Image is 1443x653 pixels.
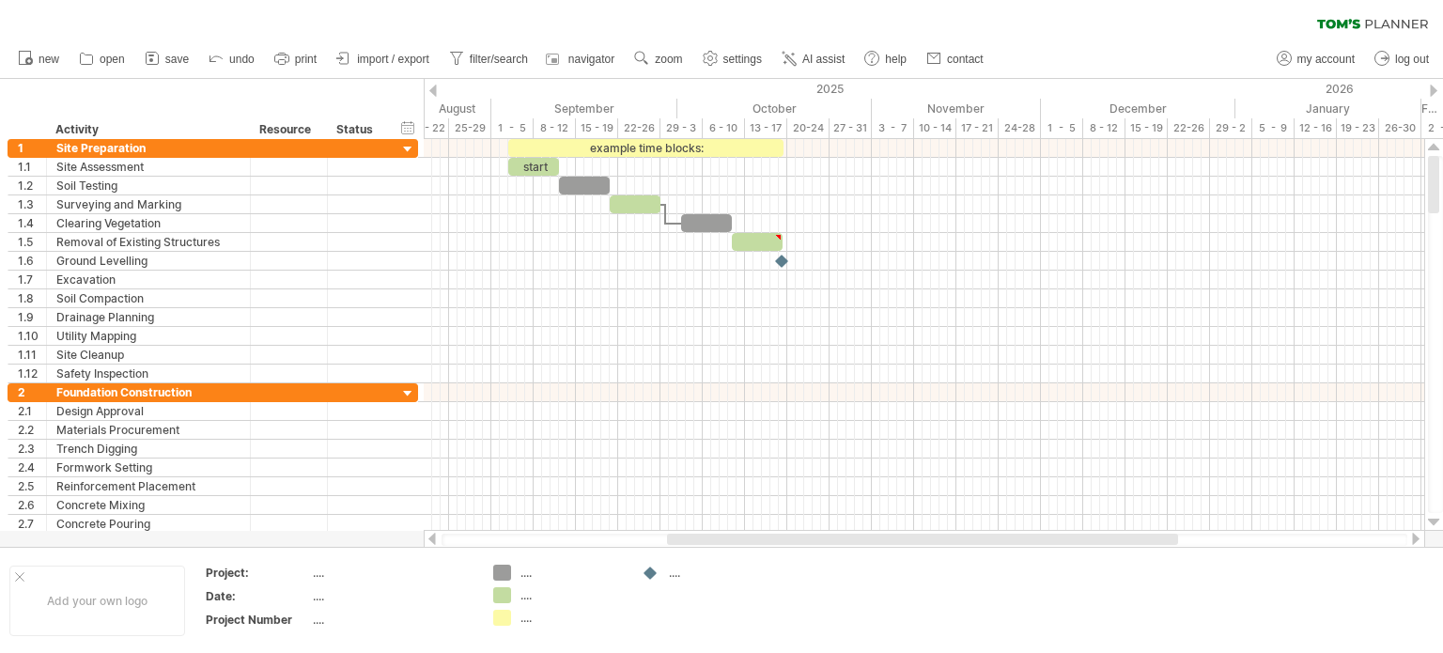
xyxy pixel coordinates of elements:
div: Add your own logo [9,566,185,636]
div: 19 - 23 [1337,118,1379,138]
div: Safety Inspection [56,365,240,382]
a: help [860,47,912,71]
a: open [74,47,131,71]
div: Drainage Planning [56,308,240,326]
div: 10 - 14 [914,118,956,138]
div: 8 - 12 [1083,118,1125,138]
div: Ground Levelling [56,252,240,270]
span: navigator [568,53,614,66]
a: log out [1370,47,1435,71]
div: Formwork Setting [56,459,240,476]
a: print [270,47,322,71]
div: Project Number [206,612,309,628]
div: Concrete Mixing [56,496,240,514]
div: 18 - 22 [407,118,449,138]
div: 1.10 [18,327,46,345]
div: 24-28 [999,118,1041,138]
div: 2.2 [18,421,46,439]
span: contact [947,53,984,66]
a: my account [1272,47,1360,71]
span: my account [1297,53,1355,66]
div: 22-26 [618,118,660,138]
a: zoom [629,47,688,71]
div: 1.6 [18,252,46,270]
div: Utility Mapping [56,327,240,345]
div: Date: [206,588,309,604]
span: AI assist [802,53,845,66]
div: 1.12 [18,365,46,382]
div: 3 - 7 [872,118,914,138]
span: new [39,53,59,66]
a: filter/search [444,47,534,71]
div: 1 [18,139,46,157]
div: start [508,158,559,176]
div: .... [520,587,623,603]
div: .... [313,612,471,628]
div: 1.3 [18,195,46,213]
div: 20-24 [787,118,830,138]
div: Surveying and Marking [56,195,240,213]
div: Site Preparation [56,139,240,157]
div: Site Assessment [56,158,240,176]
div: Design Approval [56,402,240,420]
div: Reinforcement Placement [56,477,240,495]
div: Soil Testing [56,177,240,194]
div: 2.3 [18,440,46,458]
a: new [13,47,65,71]
div: Activity [55,120,240,139]
div: 5 - 9 [1252,118,1295,138]
a: AI assist [777,47,850,71]
div: September 2025 [491,99,677,118]
a: import / export [332,47,435,71]
div: 29 - 2 [1210,118,1252,138]
div: October 2025 [677,99,872,118]
div: 1.7 [18,271,46,288]
div: 6 - 10 [703,118,745,138]
div: 26-30 [1379,118,1421,138]
div: 1.2 [18,177,46,194]
a: contact [922,47,989,71]
div: 2.7 [18,515,46,533]
div: 2.5 [18,477,46,495]
div: 2.1 [18,402,46,420]
span: save [165,53,189,66]
div: 1.4 [18,214,46,232]
span: import / export [357,53,429,66]
div: 1.9 [18,308,46,326]
div: .... [669,565,771,581]
span: undo [229,53,255,66]
div: 2 [18,383,46,401]
a: settings [698,47,768,71]
div: Concrete Pouring [56,515,240,533]
div: 15 - 19 [576,118,618,138]
div: January 2026 [1235,99,1421,118]
div: 1 - 5 [1041,118,1083,138]
a: save [140,47,194,71]
div: Removal of Existing Structures [56,233,240,251]
div: Clearing Vegetation [56,214,240,232]
div: Materials Procurement [56,421,240,439]
div: example time blocks: [508,139,784,157]
span: open [100,53,125,66]
div: 1.8 [18,289,46,307]
span: log out [1395,53,1429,66]
div: 12 - 16 [1295,118,1337,138]
div: .... [520,565,623,581]
div: Foundation Construction [56,383,240,401]
span: zoom [655,53,682,66]
div: 17 - 21 [956,118,999,138]
div: Excavation [56,271,240,288]
div: Project: [206,565,309,581]
div: 1.1 [18,158,46,176]
div: .... [520,610,623,626]
div: 29 - 3 [660,118,703,138]
div: December 2025 [1041,99,1235,118]
div: 1 - 5 [491,118,534,138]
div: 2.4 [18,459,46,476]
div: Site Cleanup [56,346,240,364]
div: 27 - 31 [830,118,872,138]
div: 15 - 19 [1125,118,1168,138]
div: 2.6 [18,496,46,514]
div: Resource [259,120,317,139]
span: settings [723,53,762,66]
